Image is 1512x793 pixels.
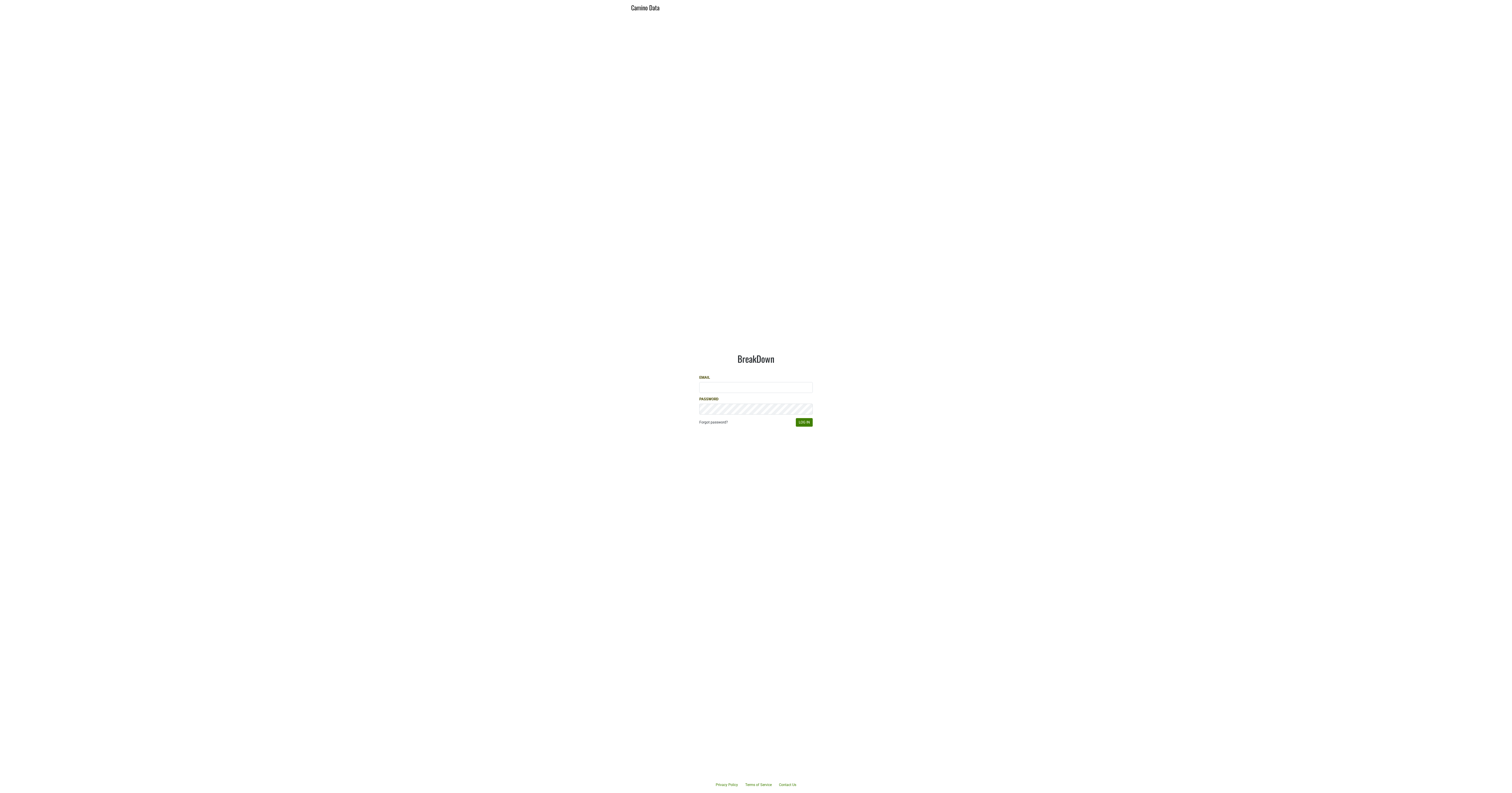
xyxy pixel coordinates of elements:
a: Privacy Policy [712,780,742,789]
a: Forgot password? [699,420,728,425]
button: Log In [796,418,813,427]
h1: BreakDown [699,353,813,364]
label: Password [699,396,718,402]
label: Email [699,375,710,380]
a: Camino Data [631,2,659,12]
a: Contact Us [775,780,800,789]
a: Terms of Service [742,780,775,789]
